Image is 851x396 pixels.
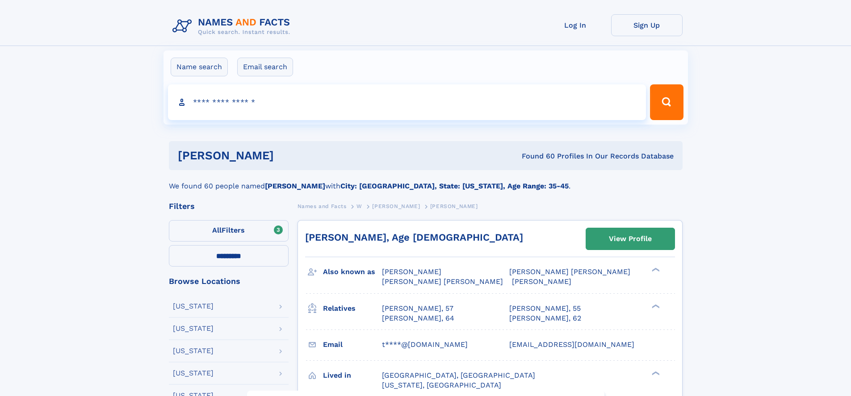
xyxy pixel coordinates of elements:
[265,182,325,190] b: [PERSON_NAME]
[323,368,382,383] h3: Lived in
[650,267,660,273] div: ❯
[609,229,652,249] div: View Profile
[171,58,228,76] label: Name search
[611,14,683,36] a: Sign Up
[168,84,646,120] input: search input
[237,58,293,76] label: Email search
[382,371,535,379] span: [GEOGRAPHIC_DATA], [GEOGRAPHIC_DATA]
[430,203,478,209] span: [PERSON_NAME]
[323,337,382,352] h3: Email
[212,226,222,234] span: All
[382,381,501,389] span: [US_STATE], [GEOGRAPHIC_DATA]
[650,370,660,376] div: ❯
[173,303,214,310] div: [US_STATE]
[382,267,441,276] span: [PERSON_NAME]
[398,151,674,161] div: Found 60 Profiles In Our Records Database
[650,303,660,309] div: ❯
[173,370,214,377] div: [US_STATE]
[169,220,289,242] label: Filters
[382,304,453,313] a: [PERSON_NAME], 57
[509,304,581,313] a: [PERSON_NAME], 55
[298,200,347,212] a: Names and Facts
[586,228,675,250] a: View Profile
[382,313,454,323] a: [PERSON_NAME], 64
[509,313,581,323] a: [PERSON_NAME], 62
[169,170,683,192] div: We found 60 people named with .
[540,14,611,36] a: Log In
[382,277,503,286] span: [PERSON_NAME] [PERSON_NAME]
[372,203,420,209] span: [PERSON_NAME]
[512,277,571,286] span: [PERSON_NAME]
[173,325,214,332] div: [US_STATE]
[173,347,214,354] div: [US_STATE]
[509,340,634,349] span: [EMAIL_ADDRESS][DOMAIN_NAME]
[323,264,382,279] h3: Also known as
[356,203,362,209] span: W
[169,202,289,210] div: Filters
[178,150,398,161] h1: [PERSON_NAME]
[509,267,630,276] span: [PERSON_NAME] [PERSON_NAME]
[305,232,523,243] a: [PERSON_NAME], Age [DEMOGRAPHIC_DATA]
[169,14,298,38] img: Logo Names and Facts
[323,301,382,316] h3: Relatives
[650,84,683,120] button: Search Button
[340,182,569,190] b: City: [GEOGRAPHIC_DATA], State: [US_STATE], Age Range: 35-45
[356,200,362,212] a: W
[372,200,420,212] a: [PERSON_NAME]
[169,277,289,285] div: Browse Locations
